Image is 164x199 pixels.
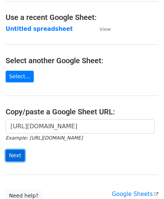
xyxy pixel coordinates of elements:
h4: Copy/paste a Google Sheet URL: [6,107,158,116]
h4: Select another Google Sheet: [6,56,158,65]
h4: Use a recent Google Sheet: [6,13,158,22]
a: Google Sheets [112,191,158,197]
input: Paste your Google Sheet URL here [6,119,155,134]
iframe: Chat Widget [126,163,164,199]
small: View [99,26,111,32]
input: Next [6,150,25,161]
a: View [92,26,111,32]
a: Select... [6,71,34,82]
small: Example: [URL][DOMAIN_NAME] [6,135,83,141]
a: Untitled spreadsheet [6,26,73,32]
